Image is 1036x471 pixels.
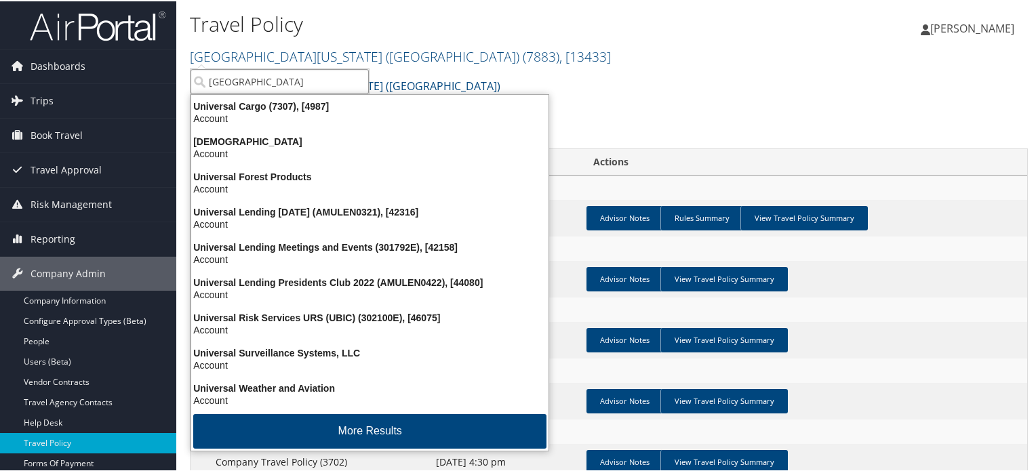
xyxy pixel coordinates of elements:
h1: Travel Policy [190,9,749,37]
span: Trips [31,83,54,117]
div: Account [183,358,557,370]
div: Universal Lending Presidents Club 2022 (AMULEN0422), [44080] [183,275,557,287]
a: Rules Summary [660,205,743,229]
img: airportal-logo.png [30,9,165,41]
span: Reporting [31,221,75,255]
div: [DEMOGRAPHIC_DATA] [183,134,557,146]
div: Account [183,111,557,123]
div: Universal Risk Services URS (UBIC) (302100E), [46075] [183,310,557,323]
span: Travel Approval [31,152,102,186]
a: [PERSON_NAME] [921,7,1028,47]
div: Account [183,182,557,194]
span: , [ 13433 ] [559,46,611,64]
td: UW Applied Physics Laboratory [191,235,1027,260]
div: Account [183,323,557,335]
a: View Travel Policy Summary [660,388,788,412]
a: Advisor Notes [586,266,663,290]
div: Universal Forest Products [183,169,557,182]
span: Book Travel [31,117,83,151]
a: Advisor Notes [586,388,663,412]
div: Account [183,252,557,264]
td: UW Department of Family Medicine [191,418,1027,443]
a: Advisor Notes [586,327,663,351]
div: Universal Lending Meetings and Events (301792E), [42158] [183,240,557,252]
span: ( 7883 ) [523,46,559,64]
div: Universal Cargo (7307), [4987] [183,99,557,111]
a: [GEOGRAPHIC_DATA][US_STATE] ([GEOGRAPHIC_DATA]) [190,46,611,64]
div: Account [183,287,557,300]
a: Advisor Notes [586,205,663,229]
span: Company Admin [31,255,106,289]
a: View Travel Policy Summary [660,266,788,290]
div: Universal Lending [DATE] (AMULEN0321), [42316] [183,205,557,217]
span: [PERSON_NAME] [930,20,1014,35]
a: View Travel Policy Summary [660,327,788,351]
td: UW [PERSON_NAME] of Medicine [191,357,1027,382]
button: More Results [193,413,546,447]
div: Account [183,393,557,405]
td: [GEOGRAPHIC_DATA][US_STATE] ([GEOGRAPHIC_DATA]) [191,174,1027,199]
td: [GEOGRAPHIC_DATA] [191,296,1027,321]
span: Risk Management [31,186,112,220]
div: Account [183,217,557,229]
div: Universal Weather and Aviation [183,381,557,393]
a: View Travel Policy Summary [740,205,868,229]
input: Search Accounts [191,68,369,93]
div: Universal Surveillance Systems, LLC [183,346,557,358]
span: Dashboards [31,48,85,82]
div: Account [183,146,557,159]
th: Actions [581,148,1027,174]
